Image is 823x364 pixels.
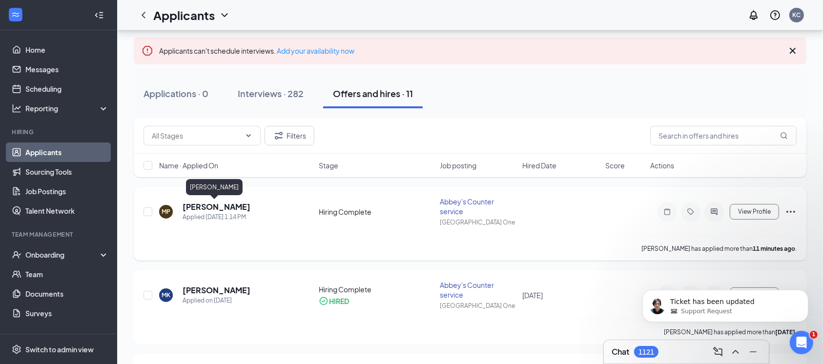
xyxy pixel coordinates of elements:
[440,197,516,216] div: Abbey's Counter service
[810,331,818,339] span: 1
[745,344,761,360] button: Minimize
[790,331,813,354] iframe: Intercom live chat
[440,218,516,226] div: [GEOGRAPHIC_DATA] One
[333,87,413,100] div: Offers and hires · 11
[25,103,109,113] div: Reporting
[12,333,107,341] div: Payroll
[142,45,153,57] svg: Error
[440,161,476,170] span: Job posting
[159,46,354,55] span: Applicants can't schedule interviews.
[162,207,170,216] div: MP
[785,206,797,218] svg: Ellipses
[25,284,109,303] a: Documents
[708,208,720,216] svg: ActiveChat
[605,161,625,170] span: Score
[25,40,109,60] a: Home
[183,202,250,212] h5: [PERSON_NAME]
[12,103,21,113] svg: Analysis
[138,9,149,21] svg: ChevronLeft
[25,182,109,201] a: Job Postings
[685,208,697,216] svg: Tag
[183,212,250,222] div: Applied [DATE] 1:14 PM
[319,296,329,306] svg: CheckmarkCircle
[319,161,338,170] span: Stage
[153,7,215,23] h1: Applicants
[730,346,741,358] svg: ChevronUp
[650,126,797,145] input: Search in offers and hires
[319,207,434,217] div: Hiring Complete
[793,11,801,19] div: KC
[11,10,21,20] svg: WorkstreamLogo
[661,208,673,216] svg: Note
[25,303,109,323] a: Surveys
[319,284,434,294] div: Hiring Complete
[440,302,516,310] div: [GEOGRAPHIC_DATA] One
[277,46,354,55] a: Add your availability now
[152,130,241,141] input: All Stages
[183,285,250,296] h5: [PERSON_NAME]
[12,128,107,136] div: Hiring
[440,280,516,300] div: Abbey's Counter service
[738,208,771,215] span: View Profile
[183,296,250,305] div: Applied on [DATE]
[638,348,654,356] div: 1121
[25,79,109,99] a: Scheduling
[25,60,109,79] a: Messages
[25,250,101,260] div: Onboarding
[747,346,759,358] svg: Minimize
[787,45,799,57] svg: Cross
[329,296,349,306] div: HIRED
[144,87,208,100] div: Applications · 0
[730,204,779,220] button: View Profile
[753,245,795,252] b: 11 minutes ago
[650,161,674,170] span: Actions
[219,9,230,21] svg: ChevronDown
[12,230,107,239] div: Team Management
[748,9,760,21] svg: Notifications
[25,344,94,354] div: Switch to admin view
[25,142,109,162] a: Applicants
[273,130,285,142] svg: Filter
[159,161,218,170] span: Name · Applied On
[245,132,252,140] svg: ChevronDown
[238,87,304,100] div: Interviews · 282
[641,244,797,253] p: [PERSON_NAME] has applied more than .
[94,10,104,20] svg: Collapse
[769,9,781,21] svg: QuestionInfo
[25,201,109,221] a: Talent Network
[612,346,629,357] h3: Chat
[780,132,788,140] svg: MagnifyingGlass
[710,344,726,360] button: ComposeMessage
[265,126,314,145] button: Filter Filters
[712,346,724,358] svg: ComposeMessage
[523,291,543,300] span: [DATE]
[523,161,557,170] span: Hired Date
[628,269,823,338] iframe: Intercom notifications message
[728,344,743,360] button: ChevronUp
[25,162,109,182] a: Sourcing Tools
[162,291,170,299] div: MK
[12,344,21,354] svg: Settings
[186,179,243,195] div: [PERSON_NAME]
[25,264,109,284] a: Team
[12,250,21,260] svg: UserCheck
